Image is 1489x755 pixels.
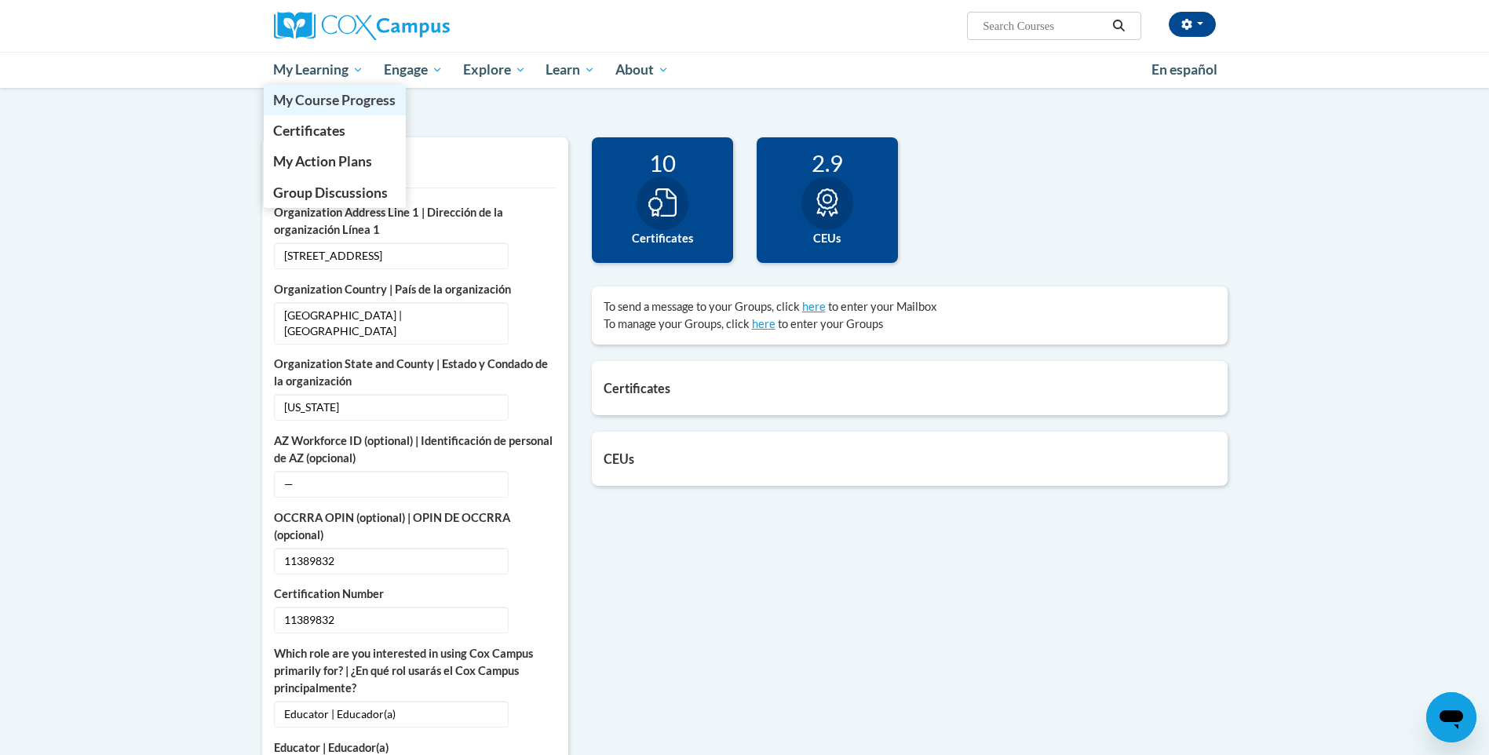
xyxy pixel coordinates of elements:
a: Learn [535,52,605,88]
button: Account Settings [1169,12,1216,37]
h5: Certificates [604,381,1216,396]
span: To manage your Groups, click [604,317,750,330]
label: Organization Country | País de la organización [274,281,557,298]
label: OCCRRA OPIN (optional) | OPIN DE OCCRRA (opcional) [274,509,557,544]
a: here [752,317,776,330]
label: CEUs [768,230,886,247]
div: 10 [604,149,721,177]
a: En español [1141,53,1228,86]
span: to enter your Mailbox [828,300,936,313]
a: Certificates [264,115,407,146]
label: Certification Number [274,585,557,603]
a: About [605,52,679,88]
span: [STREET_ADDRESS] [274,243,509,269]
a: Explore [453,52,536,88]
span: Engage [384,60,443,79]
span: To send a message to your Groups, click [604,300,800,313]
a: Engage [374,52,453,88]
span: My Learning [273,60,363,79]
span: [GEOGRAPHIC_DATA] | [GEOGRAPHIC_DATA] [274,302,509,345]
a: Group Discussions [264,177,407,208]
label: Certificates [604,230,721,247]
label: Organization State and County | Estado y Condado de la organización [274,356,557,390]
h5: CEUs [604,451,1216,466]
label: Which role are you interested in using Cox Campus primarily for? | ¿En qué rol usarás el Cox Camp... [274,645,557,697]
a: My Action Plans [264,146,407,177]
span: Learn [546,60,595,79]
span: 11389832 [274,548,509,574]
iframe: Button to launch messaging window [1426,692,1476,742]
span: Educator | Educador(a) [274,701,509,728]
span: 11389832 [274,607,509,633]
a: My Learning [264,52,374,88]
label: Organization Address Line 1 | Dirección de la organización Línea 1 [274,204,557,239]
span: Explore [463,60,526,79]
a: My Course Progress [264,85,407,115]
span: My Action Plans [273,153,372,170]
span: Group Discussions [273,184,388,201]
img: Cox Campus [274,12,450,40]
span: En español [1151,61,1217,78]
div: 2.9 [768,149,886,177]
h5: More About Me [274,157,557,172]
input: Search Courses [981,16,1107,35]
span: — [274,471,509,498]
span: About [615,60,669,79]
div: Main menu [250,52,1239,88]
label: AZ Workforce ID (optional) | Identificación de personal de AZ (opcional) [274,432,557,467]
span: Certificates [273,122,345,139]
span: to enter your Groups [778,317,883,330]
span: [US_STATE] [274,394,509,421]
a: here [802,300,826,313]
span: My Course Progress [273,92,396,108]
button: Search [1107,16,1130,35]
